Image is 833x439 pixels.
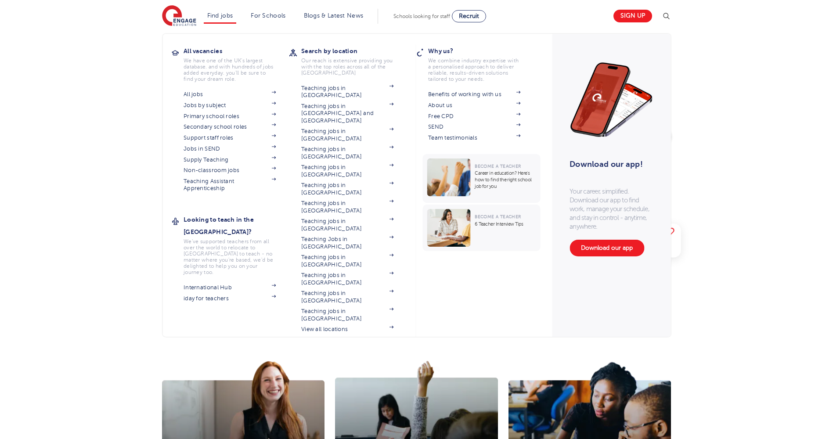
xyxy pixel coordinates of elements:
[184,178,276,192] a: Teaching Assistant Apprenticeship
[184,145,276,152] a: Jobs in SEND
[301,58,393,76] p: Our reach is extensive providing you with the top roles across all of the [GEOGRAPHIC_DATA]
[184,58,276,82] p: We have one of the UK's largest database. and with hundreds of jobs added everyday. you'll be sur...
[475,221,536,227] p: 6 Teacher Interview Tips
[301,308,393,322] a: Teaching jobs in [GEOGRAPHIC_DATA]
[184,167,276,174] a: Non-classroom jobs
[422,154,542,203] a: Become a TeacherCareer in education? Here’s how to find the right school job for you
[301,164,393,178] a: Teaching jobs in [GEOGRAPHIC_DATA]
[570,187,653,231] p: Your career, simplified. Download our app to find work, manage your schedule, and stay in control...
[184,213,289,275] a: Looking to teach in the [GEOGRAPHIC_DATA]?We've supported teachers from all over the world to rel...
[251,12,285,19] a: For Schools
[301,182,393,196] a: Teaching jobs in [GEOGRAPHIC_DATA]
[301,218,393,232] a: Teaching jobs in [GEOGRAPHIC_DATA]
[475,170,536,190] p: Career in education? Here’s how to find the right school job for you
[570,155,649,174] h3: Download our app!
[184,91,276,98] a: All jobs
[475,164,521,169] span: Become a Teacher
[162,5,196,27] img: Engage Education
[184,295,276,302] a: iday for teachers
[428,58,520,82] p: We combine industry expertise with a personalised approach to deliver reliable, results-driven so...
[570,240,644,256] a: Download our app
[428,102,520,109] a: About us
[301,236,393,250] a: Teaching Jobs in [GEOGRAPHIC_DATA]
[301,146,393,160] a: Teaching jobs in [GEOGRAPHIC_DATA]
[301,272,393,286] a: Teaching jobs in [GEOGRAPHIC_DATA]
[428,123,520,130] a: SEND
[184,284,276,291] a: International Hub
[422,205,542,251] a: Become a Teacher6 Teacher Interview Tips
[184,123,276,130] a: Secondary school roles
[184,134,276,141] a: Support staff roles
[184,45,289,82] a: All vacanciesWe have one of the UK's largest database. and with hundreds of jobs added everyday. ...
[184,113,276,120] a: Primary school roles
[301,290,393,304] a: Teaching jobs in [GEOGRAPHIC_DATA]
[301,254,393,268] a: Teaching jobs in [GEOGRAPHIC_DATA]
[301,45,407,57] h3: Search by location
[184,213,289,238] h3: Looking to teach in the [GEOGRAPHIC_DATA]?
[184,238,276,275] p: We've supported teachers from all over the world to relocate to [GEOGRAPHIC_DATA] to teach - no m...
[428,113,520,120] a: Free CPD
[301,103,393,124] a: Teaching jobs in [GEOGRAPHIC_DATA] and [GEOGRAPHIC_DATA]
[393,13,450,19] span: Schools looking for staff
[184,102,276,109] a: Jobs by subject
[428,91,520,98] a: Benefits of working with us
[459,13,479,19] span: Recruit
[428,45,534,57] h3: Why us?
[301,200,393,214] a: Teaching jobs in [GEOGRAPHIC_DATA]
[304,12,364,19] a: Blogs & Latest News
[428,134,520,141] a: Team testimonials
[207,12,233,19] a: Find jobs
[428,45,534,82] a: Why us?We combine industry expertise with a personalised approach to deliver reliable, results-dr...
[301,128,393,142] a: Teaching jobs in [GEOGRAPHIC_DATA]
[613,10,652,22] a: Sign up
[301,45,407,76] a: Search by locationOur reach is extensive providing you with the top roles across all of the [GEOG...
[301,85,393,99] a: Teaching jobs in [GEOGRAPHIC_DATA]
[452,10,486,22] a: Recruit
[184,45,289,57] h3: All vacancies
[184,156,276,163] a: Supply Teaching
[301,326,393,333] a: View all locations
[475,214,521,219] span: Become a Teacher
